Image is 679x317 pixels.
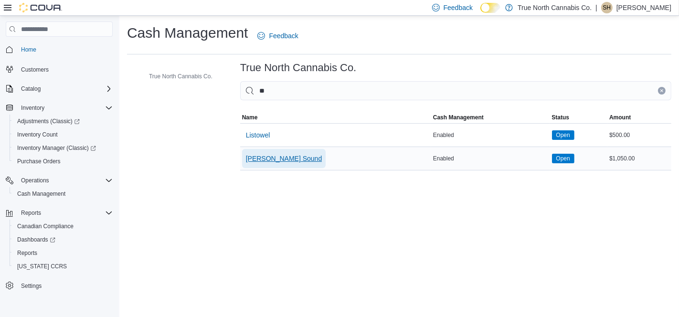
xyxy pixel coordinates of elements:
span: Operations [17,175,113,186]
span: Reports [13,247,113,259]
h3: True North Cannabis Co. [240,62,357,74]
span: Reports [21,209,41,217]
a: Cash Management [13,188,69,200]
button: [US_STATE] CCRS [10,260,117,273]
span: Reports [17,249,37,257]
span: Inventory Count [13,129,113,140]
button: True North Cannabis Co. [136,71,216,82]
button: Cash Management [10,187,117,201]
a: Dashboards [13,234,59,245]
a: Settings [17,280,45,292]
button: Reports [17,207,45,219]
button: Catalog [2,82,117,95]
span: Operations [21,177,49,184]
input: Dark Mode [480,3,500,13]
span: Canadian Compliance [13,221,113,232]
button: Reports [10,246,117,260]
a: Inventory Manager (Classic) [13,142,100,154]
span: Inventory [17,102,113,114]
button: Operations [2,174,117,187]
span: Inventory Manager (Classic) [17,144,96,152]
span: Purchase Orders [17,158,61,165]
p: | [595,2,597,13]
a: Dashboards [10,233,117,246]
span: Adjustments (Classic) [13,116,113,127]
button: Amount [607,112,671,123]
span: Canadian Compliance [17,222,74,230]
p: True North Cannabis Co. [518,2,592,13]
span: Cash Management [433,114,484,121]
span: Catalog [17,83,113,95]
button: Inventory [2,101,117,115]
button: Catalog [17,83,44,95]
a: Purchase Orders [13,156,64,167]
a: Adjustments (Classic) [13,116,84,127]
button: Inventory [17,102,48,114]
span: Customers [17,63,113,75]
span: Customers [21,66,49,74]
a: Reports [13,247,41,259]
span: Reports [17,207,113,219]
span: Cash Management [13,188,113,200]
span: Inventory Manager (Classic) [13,142,113,154]
span: Washington CCRS [13,261,113,272]
a: Customers [17,64,53,75]
span: Cash Management [17,190,65,198]
span: Home [17,43,113,55]
h1: Cash Management [127,23,248,42]
div: $500.00 [607,129,671,141]
button: Listowel [242,126,274,145]
button: Cash Management [431,112,550,123]
span: Adjustments (Classic) [17,117,80,125]
div: Sherry Harrison [601,2,613,13]
span: Dashboards [13,234,113,245]
button: Inventory Count [10,128,117,141]
a: Inventory Manager (Classic) [10,141,117,155]
div: Enabled [431,129,550,141]
span: [US_STATE] CCRS [17,263,67,270]
button: Settings [2,279,117,293]
span: Open [552,130,574,140]
span: Name [242,114,258,121]
button: Customers [2,62,117,76]
a: Home [17,44,40,55]
span: Dashboards [17,236,55,243]
span: Listowel [246,130,270,140]
img: Cova [19,3,62,12]
div: Enabled [431,153,550,164]
button: Status [550,112,608,123]
a: Canadian Compliance [13,221,77,232]
button: Name [240,112,431,123]
button: Operations [17,175,53,186]
span: Open [552,154,574,163]
button: Clear input [658,87,666,95]
span: [PERSON_NAME] Sound [246,154,322,163]
span: Open [556,131,570,139]
button: [PERSON_NAME] Sound [242,149,326,168]
a: Adjustments (Classic) [10,115,117,128]
span: Settings [17,280,113,292]
button: Purchase Orders [10,155,117,168]
button: Home [2,42,117,56]
span: Feedback [269,31,298,41]
a: Inventory Count [13,129,62,140]
a: Feedback [254,26,302,45]
button: Reports [2,206,117,220]
input: This is a search bar. As you type, the results lower in the page will automatically filter. [240,81,671,100]
span: Settings [21,282,42,290]
span: SH [603,2,611,13]
span: Home [21,46,36,53]
span: Amount [609,114,631,121]
span: Inventory Count [17,131,58,138]
div: $1,050.00 [607,153,671,164]
span: Feedback [444,3,473,12]
p: [PERSON_NAME] [616,2,671,13]
span: Catalog [21,85,41,93]
button: Canadian Compliance [10,220,117,233]
span: Open [556,154,570,163]
span: Inventory [21,104,44,112]
span: Purchase Orders [13,156,113,167]
span: Status [552,114,570,121]
a: [US_STATE] CCRS [13,261,71,272]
